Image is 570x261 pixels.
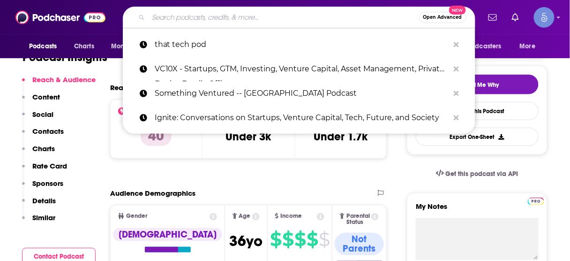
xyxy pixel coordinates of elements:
button: open menu [450,38,515,55]
div: [DEMOGRAPHIC_DATA] [113,228,222,241]
span: Tell Me Why [467,81,499,89]
span: Open Advanced [423,15,462,20]
h3: Under 1.7k [314,130,367,144]
img: User Profile [534,7,555,28]
p: Charts [32,144,55,153]
button: Details [22,196,56,214]
a: Ignite: Conversations on Startups, Venture Capital, Tech, Future, and Society [123,106,475,130]
p: Rate Card [32,161,67,170]
span: New [449,6,466,15]
p: Details [32,196,56,205]
p: Something Ventured -- Silicon Valley Podcast [155,81,449,106]
p: that tech pod [155,32,449,57]
input: Search podcasts, credits, & more... [149,10,419,25]
span: Charts [74,40,94,53]
span: Parental Status [346,213,370,225]
button: Rate Card [22,161,67,179]
span: $ [270,232,281,247]
a: Charts [68,38,100,55]
span: Age [239,213,251,219]
button: Similar [22,213,55,230]
img: Podchaser - Follow, Share and Rate Podcasts [15,8,105,26]
p: Social [32,110,53,119]
p: Ignite: Conversations on Startups, Venture Capital, Tech, Future, and Society [155,106,449,130]
button: Contacts [22,127,64,144]
button: Show profile menu [534,7,555,28]
p: Contacts [32,127,64,136]
span: Podcasts [29,40,57,53]
span: More [520,40,536,53]
p: Sponsors [32,179,63,188]
img: Podchaser Pro [528,198,544,205]
button: Reach & Audience [22,75,96,92]
a: Pro website [528,196,544,205]
span: Get this podcast via API [446,170,518,178]
span: Monitoring [111,40,144,53]
a: Something Ventured -- [GEOGRAPHIC_DATA] Podcast [123,81,475,106]
div: Not Parents [335,233,384,255]
label: My Notes [416,202,539,218]
button: Sponsors [22,179,63,196]
p: Reach & Audience [32,75,96,84]
h2: Audience Demographics [110,189,195,198]
p: VC10X - Startups, GTM, Investing, Venture Capital, Asset Management, Private Equity, Family Office [155,57,449,81]
span: For Podcasters [457,40,502,53]
a: Show notifications dropdown [485,9,501,25]
a: VC10X - Startups, GTM, Investing, Venture Capital, Asset Management, Private Equity, Family Office [123,57,475,81]
span: $ [307,232,318,247]
button: tell me why sparkleTell Me Why [416,75,539,94]
h2: Reach [110,83,132,92]
button: Charts [22,144,55,161]
a: Contact This Podcast [416,102,539,120]
span: $ [319,232,330,247]
a: that tech pod [123,32,475,57]
div: Search podcasts, credits, & more... [123,7,475,28]
p: 40 [141,127,172,146]
a: Get this podcast via API [428,162,526,185]
h3: Under 3k [226,130,271,144]
span: 36 yo [229,232,262,250]
button: open menu [105,38,157,55]
span: Income [280,213,302,219]
button: Export One-Sheet [416,128,539,146]
button: Content [22,92,60,110]
span: $ [294,232,306,247]
p: Similar [32,213,55,222]
span: Logged in as Spiral5-G1 [534,7,555,28]
a: Show notifications dropdown [508,9,523,25]
span: $ [282,232,293,247]
button: open menu [513,38,547,55]
button: Open AdvancedNew [419,12,466,23]
button: open menu [22,38,69,55]
span: Gender [126,213,147,219]
button: Social [22,110,53,127]
p: Content [32,92,60,101]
